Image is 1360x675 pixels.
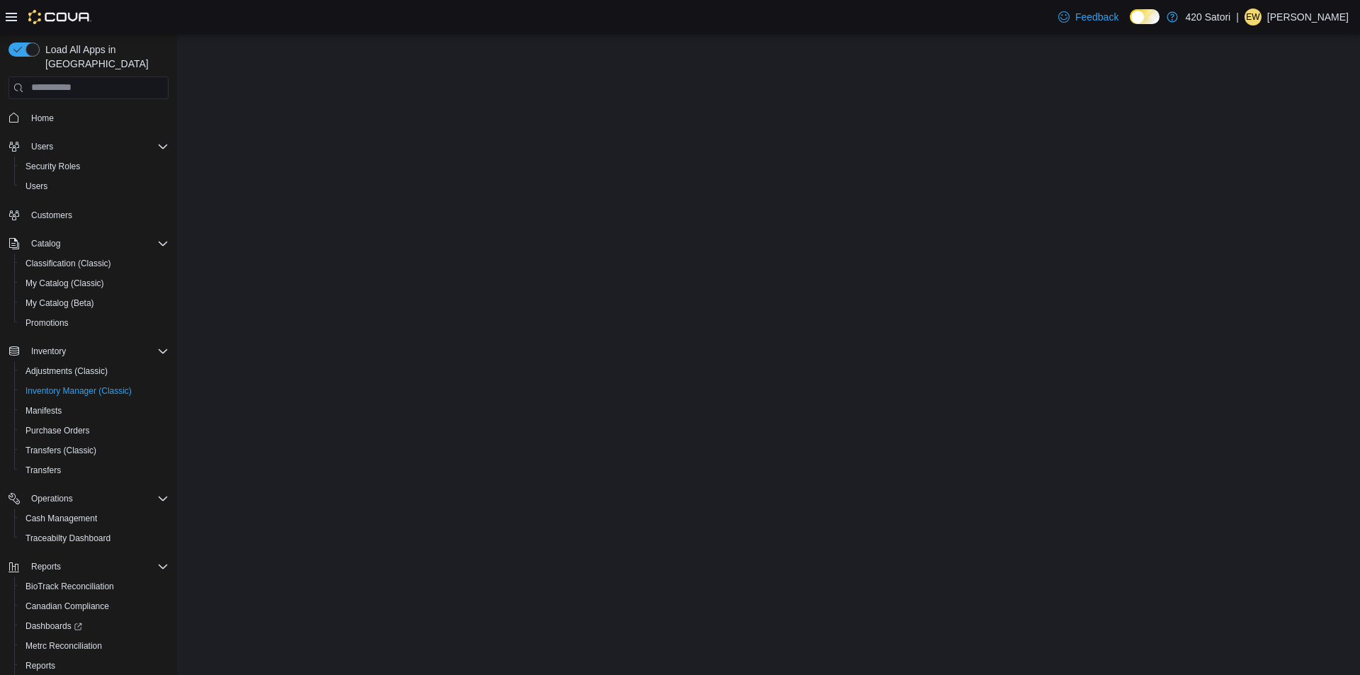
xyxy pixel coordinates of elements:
[14,273,174,293] button: My Catalog (Classic)
[25,161,80,172] span: Security Roles
[20,462,67,479] a: Transfers
[3,108,174,128] button: Home
[25,207,78,224] a: Customers
[20,295,100,312] a: My Catalog (Beta)
[14,361,174,381] button: Adjustments (Classic)
[25,235,66,252] button: Catalog
[20,422,169,439] span: Purchase Orders
[20,402,169,419] span: Manifests
[25,445,96,456] span: Transfers (Classic)
[20,363,113,380] a: Adjustments (Classic)
[20,275,110,292] a: My Catalog (Classic)
[14,421,174,441] button: Purchase Orders
[20,382,137,399] a: Inventory Manager (Classic)
[25,343,169,360] span: Inventory
[20,598,169,615] span: Canadian Compliance
[25,465,61,476] span: Transfers
[20,618,169,635] span: Dashboards
[20,442,102,459] a: Transfers (Classic)
[1130,9,1160,24] input: Dark Mode
[25,206,169,224] span: Customers
[14,441,174,460] button: Transfers (Classic)
[25,235,169,252] span: Catalog
[20,510,169,527] span: Cash Management
[31,238,60,249] span: Catalog
[25,343,72,360] button: Inventory
[20,158,86,175] a: Security Roles
[25,601,109,612] span: Canadian Compliance
[1185,8,1230,25] p: 420 Satori
[31,493,73,504] span: Operations
[31,561,61,572] span: Reports
[28,10,91,24] img: Cova
[20,637,108,654] a: Metrc Reconciliation
[3,489,174,509] button: Operations
[3,137,174,157] button: Users
[20,422,96,439] a: Purchase Orders
[25,405,62,416] span: Manifests
[20,255,117,272] a: Classification (Classic)
[14,577,174,596] button: BioTrack Reconciliation
[25,138,59,155] button: Users
[25,620,82,632] span: Dashboards
[25,109,169,127] span: Home
[20,530,116,547] a: Traceabilty Dashboard
[25,558,169,575] span: Reports
[25,660,55,671] span: Reports
[20,442,169,459] span: Transfers (Classic)
[1053,3,1124,31] a: Feedback
[31,113,54,124] span: Home
[14,509,174,528] button: Cash Management
[1075,10,1118,24] span: Feedback
[25,138,169,155] span: Users
[31,141,53,152] span: Users
[25,110,59,127] a: Home
[3,341,174,361] button: Inventory
[20,530,169,547] span: Traceabilty Dashboard
[20,657,169,674] span: Reports
[20,637,169,654] span: Metrc Reconciliation
[25,490,79,507] button: Operations
[1246,8,1259,25] span: EW
[25,258,111,269] span: Classification (Classic)
[20,178,53,195] a: Users
[40,42,169,71] span: Load All Apps in [GEOGRAPHIC_DATA]
[31,346,66,357] span: Inventory
[14,381,174,401] button: Inventory Manager (Classic)
[20,295,169,312] span: My Catalog (Beta)
[1245,8,1262,25] div: Elizabeth Wall
[31,210,72,221] span: Customers
[25,490,169,507] span: Operations
[25,317,69,329] span: Promotions
[20,510,103,527] a: Cash Management
[20,462,169,479] span: Transfers
[25,581,114,592] span: BioTrack Reconciliation
[20,578,169,595] span: BioTrack Reconciliation
[14,293,174,313] button: My Catalog (Beta)
[20,363,169,380] span: Adjustments (Classic)
[14,176,174,196] button: Users
[20,275,169,292] span: My Catalog (Classic)
[14,528,174,548] button: Traceabilty Dashboard
[25,533,110,544] span: Traceabilty Dashboard
[25,385,132,397] span: Inventory Manager (Classic)
[20,598,115,615] a: Canadian Compliance
[20,618,88,635] a: Dashboards
[20,314,74,331] a: Promotions
[3,557,174,577] button: Reports
[20,178,169,195] span: Users
[14,636,174,656] button: Metrc Reconciliation
[25,297,94,309] span: My Catalog (Beta)
[14,401,174,421] button: Manifests
[20,382,169,399] span: Inventory Manager (Classic)
[14,596,174,616] button: Canadian Compliance
[14,157,174,176] button: Security Roles
[20,657,61,674] a: Reports
[25,365,108,377] span: Adjustments (Classic)
[14,460,174,480] button: Transfers
[1267,8,1349,25] p: [PERSON_NAME]
[14,616,174,636] a: Dashboards
[25,513,97,524] span: Cash Management
[3,234,174,254] button: Catalog
[20,402,67,419] a: Manifests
